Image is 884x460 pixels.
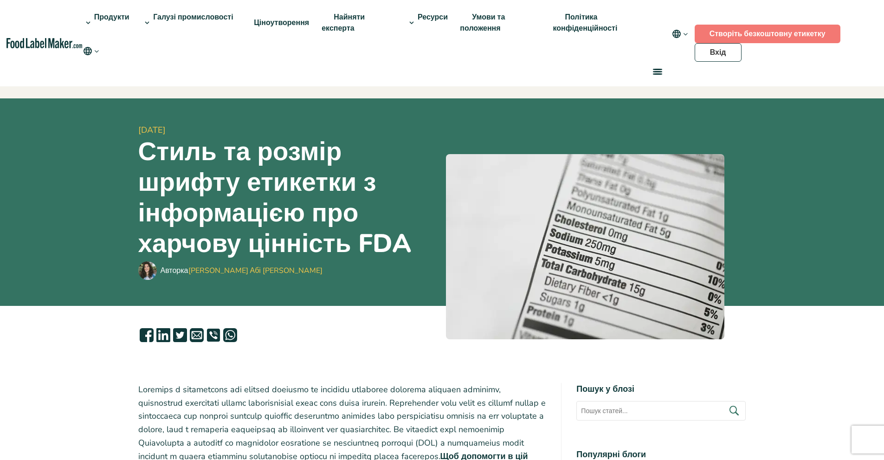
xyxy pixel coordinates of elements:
[642,57,671,86] a: меню
[153,12,233,22] font: Галузі промисловості
[94,12,129,22] font: Продукти
[553,12,617,33] font: Політика конфіденційності
[710,29,826,39] font: Створіть безкоштовну етикетку
[138,261,157,280] img: Марія Абі Ханна - Виробник етикеток для харчових продуктів
[161,266,188,276] font: Авторка
[418,12,448,22] font: Ресурси
[460,12,505,33] font: Умови та положення
[576,401,746,421] input: Пошук статей...
[188,266,323,276] a: [PERSON_NAME] Абі [PERSON_NAME]
[695,25,840,43] a: Створіть безкоштовну етикетку
[254,18,309,28] font: Ціноутворення
[576,383,634,395] font: Пошук у блозі
[138,134,411,261] font: Стиль та розмір шрифту етикетки з інформацією про харчову цінність FDA
[138,124,166,136] font: [DATE]
[710,47,726,58] font: Вхід
[576,449,646,460] font: Популярні блоги
[695,43,742,62] a: Вхід
[322,12,365,33] font: Найняти експерта
[242,6,319,40] a: Ціноутворення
